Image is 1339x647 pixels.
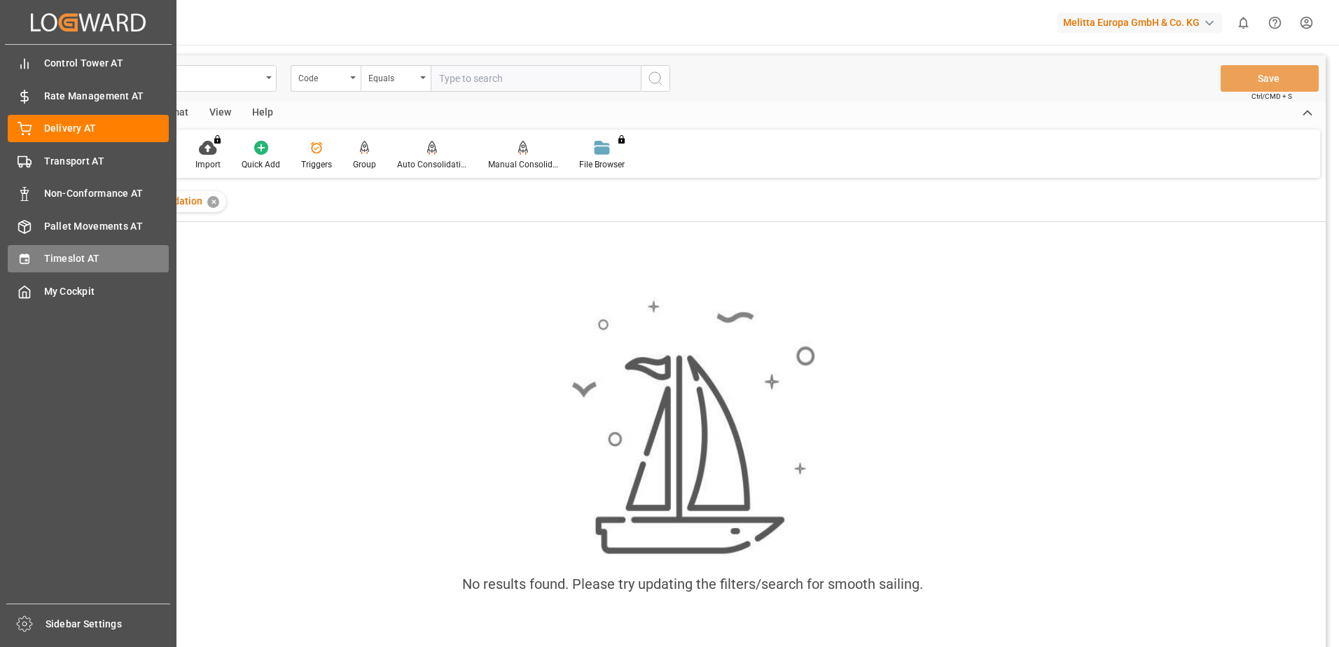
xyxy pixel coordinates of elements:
[1057,9,1228,36] button: Melitta Europa GmbH & Co. KG
[353,158,376,171] div: Group
[46,617,171,632] span: Sidebar Settings
[242,158,280,171] div: Quick Add
[8,50,169,77] a: Control Tower AT
[199,102,242,125] div: View
[242,102,284,125] div: Help
[207,196,219,208] div: ✕
[1251,91,1292,102] span: Ctrl/CMD + S
[8,147,169,174] a: Transport AT
[44,186,169,201] span: Non-Conformance AT
[291,65,361,92] button: open menu
[431,65,641,92] input: Type to search
[44,284,169,299] span: My Cockpit
[368,69,416,85] div: Equals
[8,180,169,207] a: Non-Conformance AT
[1057,13,1222,33] div: Melitta Europa GmbH & Co. KG
[44,121,169,136] span: Delivery AT
[1221,65,1319,92] button: Save
[44,89,169,104] span: Rate Management AT
[44,154,169,169] span: Transport AT
[1259,7,1291,39] button: Help Center
[8,212,169,239] a: Pallet Movements AT
[397,158,467,171] div: Auto Consolidation
[298,69,346,85] div: Code
[1228,7,1259,39] button: show 0 new notifications
[570,298,815,557] img: smooth_sailing.jpeg
[44,251,169,266] span: Timeslot AT
[462,573,923,594] div: No results found. Please try updating the filters/search for smooth sailing.
[8,115,169,142] a: Delivery AT
[8,245,169,272] a: Timeslot AT
[44,219,169,234] span: Pallet Movements AT
[301,158,332,171] div: Triggers
[8,277,169,305] a: My Cockpit
[641,65,670,92] button: search button
[44,56,169,71] span: Control Tower AT
[488,158,558,171] div: Manual Consolidation
[8,82,169,109] a: Rate Management AT
[361,65,431,92] button: open menu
